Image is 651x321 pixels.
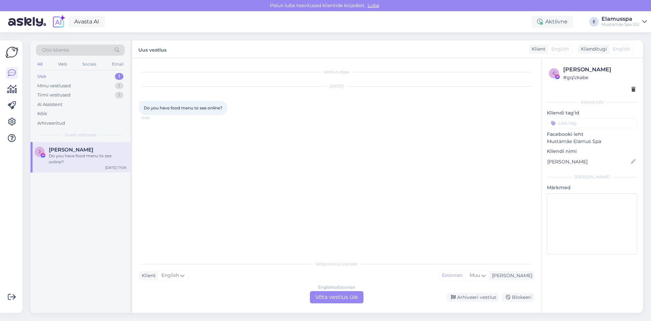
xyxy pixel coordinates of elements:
div: Valige keel ja vastake [139,261,534,267]
span: Jelena Juuti [49,147,93,153]
div: Email [111,60,125,69]
div: Kõik [37,110,47,117]
span: English [551,46,569,53]
span: Do you have food menu to see online? [144,105,222,110]
span: g [553,71,556,76]
div: Uus [37,73,46,80]
div: 1 [115,73,123,80]
div: All [36,60,44,69]
div: Socials [81,60,98,69]
div: [DATE] [139,83,534,89]
label: Uus vestlus [138,44,166,54]
div: Minu vestlused [37,83,71,89]
div: Blokeeri [502,293,534,302]
div: [PERSON_NAME] [547,174,637,180]
span: English [161,272,179,279]
div: Arhiveeritud [37,120,65,127]
div: Tiimi vestlused [37,92,71,99]
input: Lisa nimi [547,158,630,165]
div: # gq1zkabe [563,74,635,81]
a: ElamusspaMustamäe Spa OÜ [601,16,647,27]
p: Mustamäe Elamus Spa [547,138,637,145]
div: Klient [139,272,156,279]
span: Luba [366,2,381,8]
div: Arhiveeri vestlus [447,293,499,302]
div: Klienditugi [578,46,607,53]
div: Vestlus algas [139,69,534,75]
div: English to Estonian [318,284,355,290]
p: Märkmed [547,184,637,191]
div: E [589,17,599,26]
p: Kliendi tag'id [547,109,637,117]
div: Web [57,60,68,69]
span: Uued vestlused [65,132,96,138]
div: Aktiivne [532,16,573,28]
div: Klient [529,46,546,53]
div: Do you have food menu to see online? [49,153,126,165]
span: Otsi kliente [42,47,69,54]
div: AI Assistent [37,101,62,108]
div: 1 [115,92,123,99]
div: [PERSON_NAME] [563,66,635,74]
span: J [39,149,41,154]
input: Lisa tag [547,118,637,128]
span: 17:09 [141,115,166,121]
div: Elamusspa [601,16,639,22]
span: Muu [470,272,480,278]
img: explore-ai [52,15,66,29]
div: Kliendi info [547,99,637,105]
span: English [613,46,630,53]
div: 1 [115,83,123,89]
p: Facebooki leht [547,131,637,138]
div: Võta vestlus üle [310,291,363,303]
div: [DATE] 17:09 [105,165,126,170]
div: Mustamäe Spa OÜ [601,22,639,27]
a: Avasta AI [68,16,105,28]
div: [PERSON_NAME] [489,272,532,279]
p: Kliendi nimi [547,148,637,155]
img: Askly Logo [5,46,18,59]
div: Estonian [438,270,466,281]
